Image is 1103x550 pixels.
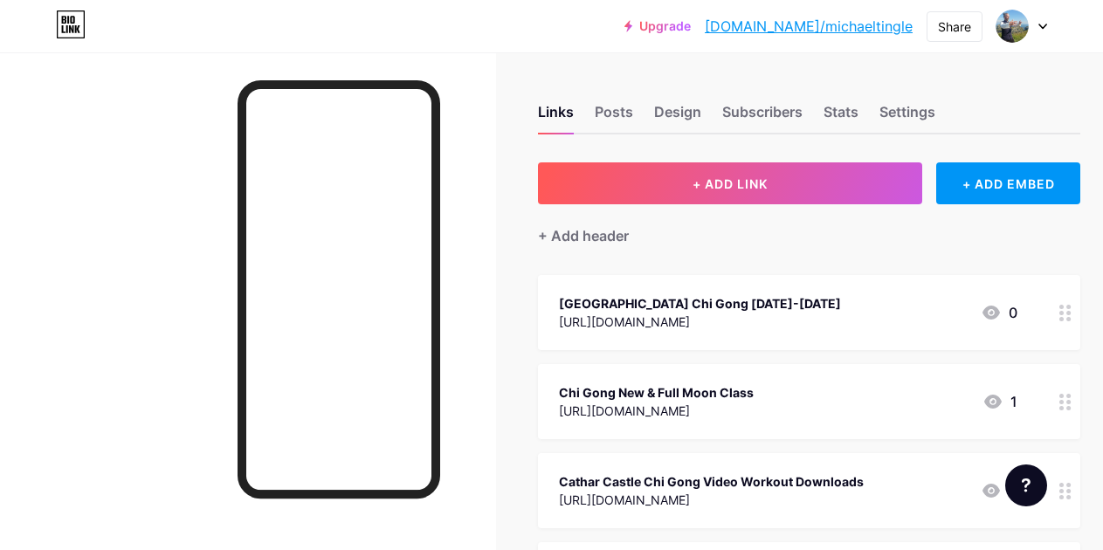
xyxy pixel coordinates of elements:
div: [URL][DOMAIN_NAME] [559,402,754,420]
a: Upgrade [624,19,691,33]
span: + ADD LINK [693,176,768,191]
div: Posts [595,101,633,133]
div: [URL][DOMAIN_NAME] [559,491,864,509]
div: 1 [982,391,1017,412]
div: [URL][DOMAIN_NAME] [559,313,841,331]
a: [DOMAIN_NAME]/michaeltingle [705,16,913,37]
div: Stats [824,101,858,133]
div: Links [538,101,574,133]
div: Design [654,101,701,133]
div: 0 [981,480,1017,501]
div: Settings [879,101,935,133]
div: Cathar Castle Chi Gong Video Workout Downloads [559,472,864,491]
div: [GEOGRAPHIC_DATA] Chi Gong [DATE]-[DATE] [559,294,841,313]
div: + Add header [538,225,629,246]
img: michaeltingle [996,10,1029,43]
div: Share [938,17,971,36]
div: Chi Gong New & Full Moon Class [559,383,754,402]
div: Subscribers [722,101,803,133]
div: 0 [981,302,1017,323]
button: + ADD LINK [538,162,922,204]
div: + ADD EMBED [936,162,1080,204]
